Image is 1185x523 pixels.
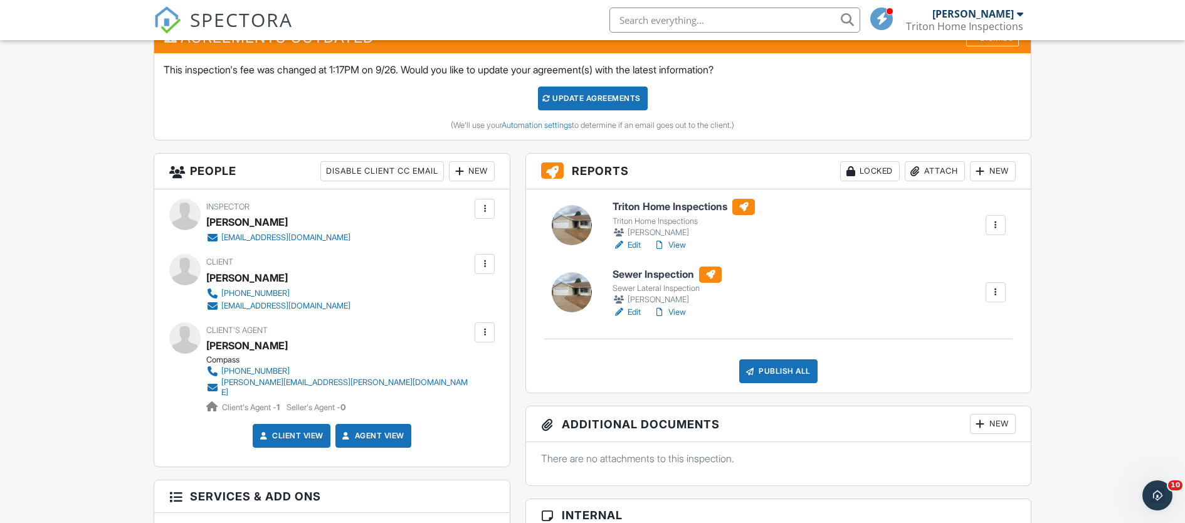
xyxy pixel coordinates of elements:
div: Publish All [739,359,818,383]
a: Triton Home Inspections Triton Home Inspections [PERSON_NAME] [613,199,755,239]
h6: Sewer Inspection [613,267,722,283]
div: New [970,161,1016,181]
div: [PERSON_NAME][EMAIL_ADDRESS][PERSON_NAME][DOMAIN_NAME] [221,378,471,398]
input: Search everything... [609,8,860,33]
span: SPECTORA [190,6,293,33]
span: Client [206,257,233,267]
iframe: Intercom live chat [1142,480,1172,510]
div: Update Agreements [538,87,648,110]
div: (We'll use your to determine if an email goes out to the client.) [164,120,1021,130]
a: View [653,239,686,251]
div: [PERSON_NAME] [206,268,288,287]
a: Automation settings [502,120,572,130]
h3: Reports [526,154,1031,189]
p: There are no attachments to this inspection. [541,452,1016,465]
div: Locked [840,161,900,181]
a: [PHONE_NUMBER] [206,287,350,300]
div: Disable Client CC Email [320,161,444,181]
div: [EMAIL_ADDRESS][DOMAIN_NAME] [221,233,350,243]
div: New [449,161,495,181]
div: [PERSON_NAME] [613,293,722,306]
span: 10 [1168,480,1182,490]
span: Seller's Agent - [287,403,345,412]
div: [PHONE_NUMBER] [221,288,290,298]
a: Sewer Inspection Sewer Lateral Inspection [PERSON_NAME] [613,267,722,307]
div: [PHONE_NUMBER] [221,366,290,376]
div: [PERSON_NAME] [206,213,288,231]
span: Client's Agent - [222,403,282,412]
a: Edit [613,239,641,251]
a: Agent View [340,430,404,442]
div: [PERSON_NAME] [613,226,755,239]
div: [EMAIL_ADDRESS][DOMAIN_NAME] [221,301,350,311]
a: [PERSON_NAME][EMAIL_ADDRESS][PERSON_NAME][DOMAIN_NAME] [206,378,471,398]
a: [PHONE_NUMBER] [206,365,471,378]
h3: Additional Documents [526,406,1031,442]
div: New [970,414,1016,434]
div: Sewer Lateral Inspection [613,283,722,293]
a: View [653,306,686,319]
strong: 1 [276,403,280,412]
h6: Triton Home Inspections [613,199,755,215]
a: Client View [257,430,324,442]
a: SPECTORA [154,17,293,43]
div: [PERSON_NAME] [932,8,1014,20]
a: [EMAIL_ADDRESS][DOMAIN_NAME] [206,231,350,244]
div: Triton Home Inspections [613,216,755,226]
a: [PERSON_NAME] [206,336,288,355]
div: Attach [905,161,965,181]
span: Client's Agent [206,325,268,335]
div: This inspection's fee was changed at 1:17PM on 9/26. Would you like to update your agreement(s) w... [154,53,1031,140]
a: [EMAIL_ADDRESS][DOMAIN_NAME] [206,300,350,312]
div: Triton Home Inspections [906,20,1023,33]
h3: Services & Add ons [154,480,510,513]
a: Edit [613,306,641,319]
span: Inspector [206,202,250,211]
img: The Best Home Inspection Software - Spectora [154,6,181,34]
strong: 0 [340,403,345,412]
h3: People [154,154,510,189]
div: Compass [206,355,482,365]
